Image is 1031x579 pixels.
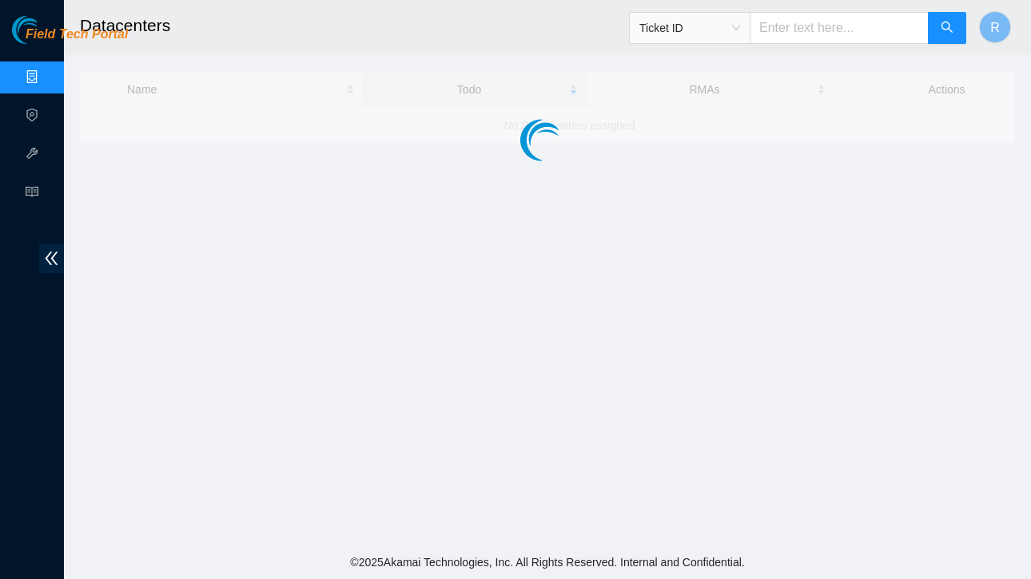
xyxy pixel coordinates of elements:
[12,29,128,50] a: Akamai TechnologiesField Tech Portal
[941,21,953,36] span: search
[26,27,128,42] span: Field Tech Portal
[979,11,1011,43] button: R
[26,178,38,210] span: read
[928,12,966,44] button: search
[12,16,81,44] img: Akamai Technologies
[639,16,740,40] span: Ticket ID
[39,244,64,273] span: double-left
[750,12,929,44] input: Enter text here...
[64,545,1031,579] footer: © 2025 Akamai Technologies, Inc. All Rights Reserved. Internal and Confidential.
[990,18,1000,38] span: R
